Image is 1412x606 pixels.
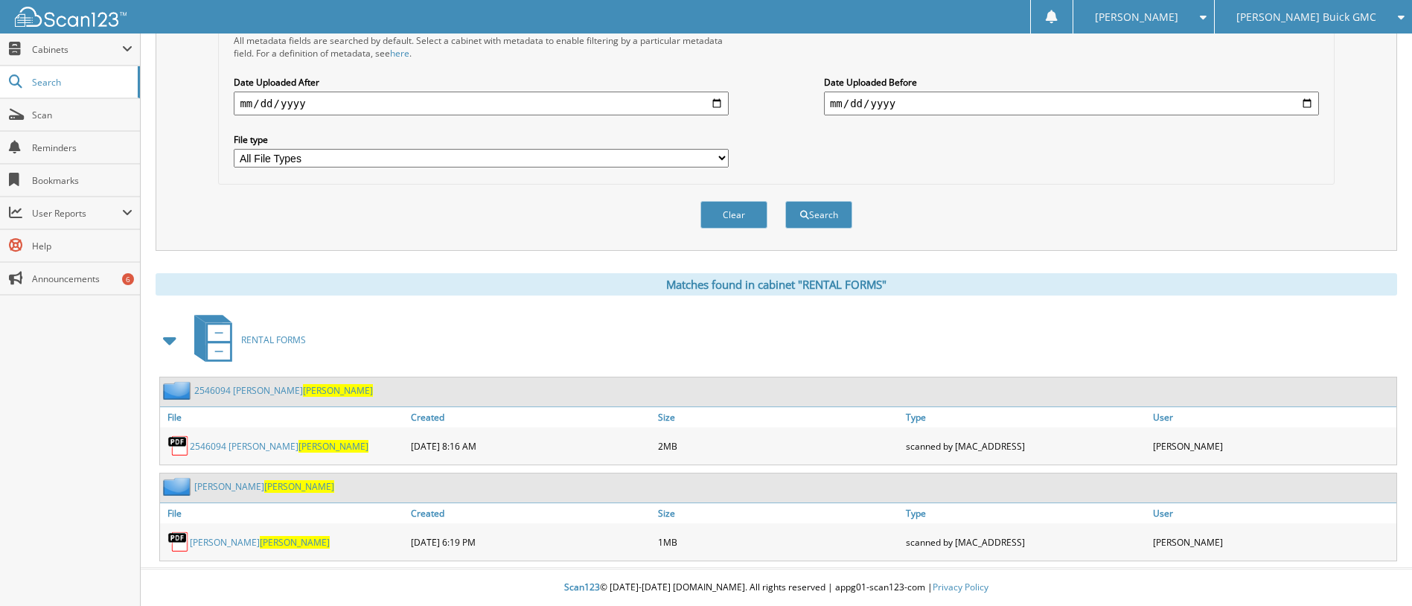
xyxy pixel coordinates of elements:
input: end [824,92,1319,115]
a: File [160,407,407,427]
div: [DATE] 8:16 AM [407,431,654,461]
a: Privacy Policy [933,581,988,593]
a: Created [407,503,654,523]
div: 2MB [654,431,901,461]
div: 1MB [654,527,901,557]
span: Search [32,76,130,89]
a: Size [654,503,901,523]
div: scanned by [MAC_ADDRESS] [902,431,1149,461]
img: scan123-logo-white.svg [15,7,127,27]
div: 6 [122,273,134,285]
span: [PERSON_NAME] [264,480,334,493]
a: Created [407,407,654,427]
img: PDF.png [167,435,190,457]
input: start [234,92,729,115]
span: Scan123 [564,581,600,593]
span: Reminders [32,141,132,154]
a: Size [654,407,901,427]
img: PDF.png [167,531,190,553]
span: User Reports [32,207,122,220]
button: Search [785,201,852,229]
span: Bookmarks [32,174,132,187]
a: File [160,503,407,523]
img: folder2.png [163,477,194,496]
img: folder2.png [163,381,194,400]
span: Announcements [32,272,132,285]
a: [PERSON_NAME][PERSON_NAME] [194,480,334,493]
span: Help [32,240,132,252]
span: [PERSON_NAME] [260,536,330,549]
button: Clear [700,201,767,229]
div: © [DATE]-[DATE] [DOMAIN_NAME]. All rights reserved | appg01-scan123-com | [141,570,1412,606]
a: User [1149,407,1396,427]
a: here [390,47,409,60]
div: [PERSON_NAME] [1149,527,1396,557]
span: [PERSON_NAME] Buick GMC [1236,13,1376,22]
span: [PERSON_NAME] [1095,13,1178,22]
div: scanned by [MAC_ADDRESS] [902,527,1149,557]
span: [PERSON_NAME] [303,384,373,397]
iframe: Chat Widget [1338,535,1412,606]
label: File type [234,133,729,146]
label: Date Uploaded Before [824,76,1319,89]
div: [DATE] 6:19 PM [407,527,654,557]
span: [PERSON_NAME] [298,440,368,453]
label: Date Uploaded After [234,76,729,89]
a: [PERSON_NAME][PERSON_NAME] [190,536,330,549]
a: Type [902,407,1149,427]
div: [PERSON_NAME] [1149,431,1396,461]
a: Type [902,503,1149,523]
span: RENTAL FORMS [241,334,306,346]
span: Cabinets [32,43,122,56]
a: 2546094 [PERSON_NAME][PERSON_NAME] [194,384,373,397]
div: Matches found in cabinet "RENTAL FORMS" [156,273,1397,296]
span: Scan [32,109,132,121]
div: All metadata fields are searched by default. Select a cabinet with metadata to enable filtering b... [234,34,729,60]
a: RENTAL FORMS [185,310,306,369]
a: 2546094 [PERSON_NAME][PERSON_NAME] [190,440,368,453]
a: User [1149,503,1396,523]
